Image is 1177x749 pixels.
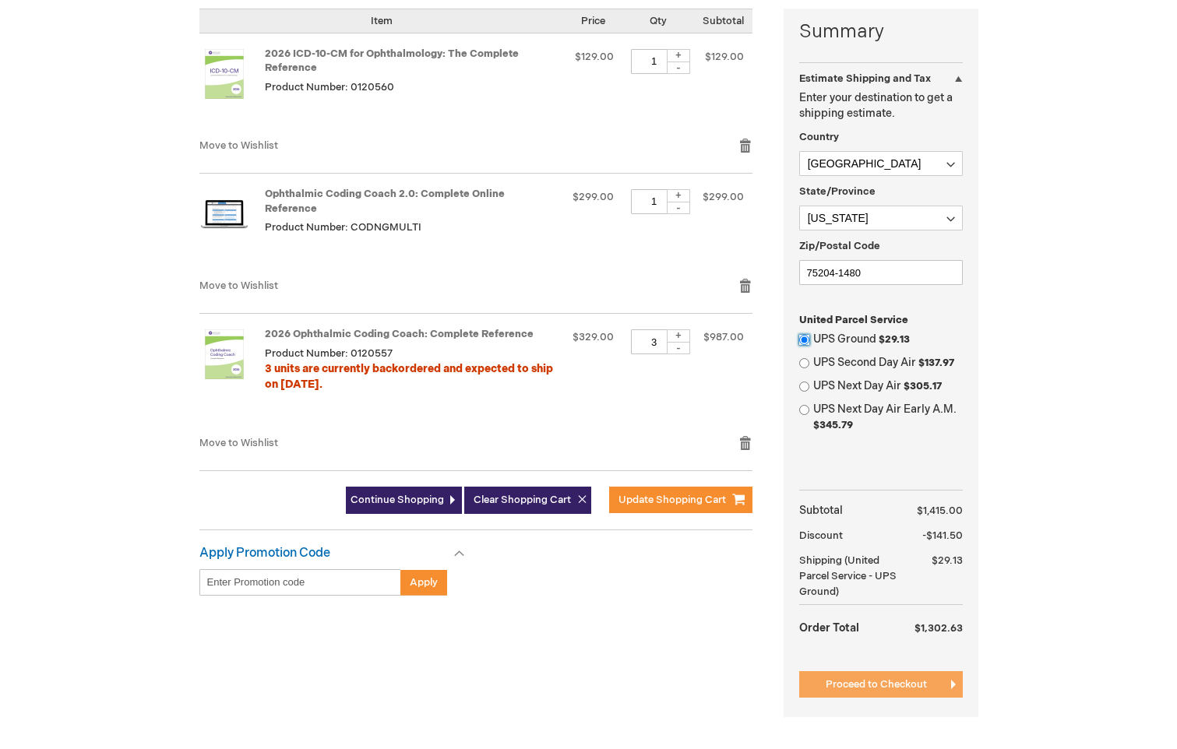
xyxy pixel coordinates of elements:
label: UPS Next Day Air [813,378,963,394]
th: Subtotal [799,498,906,523]
span: $129.00 [705,51,744,63]
span: State/Province [799,185,876,198]
div: - [667,342,690,354]
a: Ophthalmic Coding Coach 2.0: Complete Online Reference [199,189,265,262]
span: $329.00 [573,331,614,343]
input: Qty [631,329,678,354]
span: (United Parcel Service - UPS Ground) [799,554,897,598]
img: Ophthalmic Coding Coach 2.0: Complete Online Reference [199,189,249,239]
span: $345.79 [813,419,853,431]
span: $299.00 [703,191,744,203]
img: 2026 ICD-10-CM for Ophthalmology: The Complete Reference [199,49,249,99]
a: 2026 ICD-10-CM for Ophthalmology: The Complete Reference [265,47,519,75]
span: United Parcel Service [799,314,908,326]
p: Enter your destination to get a shipping estimate. [799,90,963,121]
span: Discount [799,529,843,542]
a: Move to Wishlist [199,437,278,449]
strong: Summary [799,19,963,45]
strong: Order Total [799,614,859,641]
span: Subtotal [703,15,744,27]
span: Continue Shopping [351,494,444,506]
span: $29.13 [879,333,910,346]
button: Update Shopping Cart [609,487,752,513]
input: Qty [631,49,678,74]
span: Product Number: CODNGMULTI [265,221,421,234]
span: $1,415.00 [917,505,963,517]
div: + [667,189,690,202]
span: Zip/Postal Code [799,240,880,252]
span: $137.97 [918,357,954,369]
label: UPS Next Day Air Early A.M. [813,402,963,433]
label: UPS Second Day Air [813,355,963,371]
label: UPS Ground [813,332,963,347]
a: 2026 ICD-10-CM for Ophthalmology: The Complete Reference [199,49,265,122]
span: Price [581,15,605,27]
input: Qty [631,189,678,214]
span: Clear Shopping Cart [474,494,571,506]
span: Qty [650,15,667,27]
img: 2026 Ophthalmic Coding Coach: Complete Reference [199,329,249,379]
div: + [667,49,690,62]
button: Apply [400,569,447,596]
div: 3 units are currently backordered and expected to ship on [DATE]. [265,361,558,392]
span: Product Number: 0120557 [265,347,393,360]
strong: Estimate Shipping and Tax [799,72,931,85]
span: Apply [410,576,438,589]
a: Move to Wishlist [199,280,278,292]
div: - [667,62,690,74]
button: Proceed to Checkout [799,671,963,698]
input: Enter Promotion code [199,569,401,596]
span: -$141.50 [922,529,963,542]
span: Update Shopping Cart [618,494,726,506]
span: $1,302.63 [914,622,963,635]
div: + [667,329,690,343]
a: 2026 Ophthalmic Coding Coach: Complete Reference [199,329,265,420]
a: 2026 Ophthalmic Coding Coach: Complete Reference [265,328,534,340]
span: Proceed to Checkout [826,678,927,691]
span: Country [799,131,839,143]
span: $29.13 [932,554,963,567]
span: $129.00 [575,51,614,63]
div: - [667,202,690,214]
button: Clear Shopping Cart [464,487,591,514]
span: Shipping [799,554,842,567]
span: Item [371,15,393,27]
a: Move to Wishlist [199,139,278,152]
a: Continue Shopping [346,487,462,514]
span: $987.00 [703,331,744,343]
span: $299.00 [573,191,614,203]
span: Product Number: 0120560 [265,81,394,93]
strong: Apply Promotion Code [199,546,330,561]
a: Ophthalmic Coding Coach 2.0: Complete Online Reference [265,188,505,215]
span: $305.17 [904,380,942,392]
